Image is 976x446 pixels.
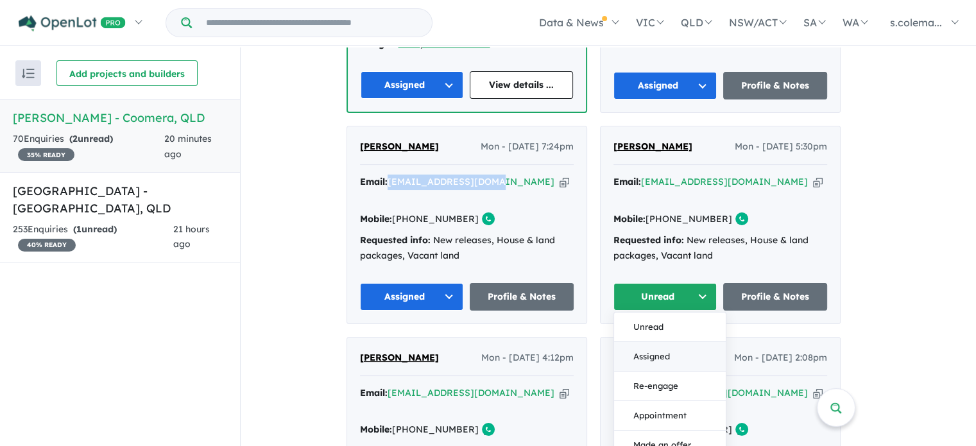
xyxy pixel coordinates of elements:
span: 2 [73,133,78,144]
span: 20 minutes ago [164,133,212,160]
button: Copy [813,386,823,400]
strong: Requested info: [360,234,431,246]
a: [PHONE_NUMBER] [392,213,479,225]
span: [PERSON_NAME] [360,141,439,152]
strong: Email: [360,176,388,187]
input: Try estate name, suburb, builder or developer [194,9,429,37]
div: New releases, House & land packages, Vacant land [360,233,574,264]
span: Mon - [DATE] 2:08pm [734,350,827,366]
button: Copy [813,175,823,189]
span: Mon - [DATE] 5:30pm [735,139,827,155]
a: Profile & Notes [470,283,574,311]
span: Mon - [DATE] 4:12pm [481,350,574,366]
button: Appointment [614,401,726,431]
span: 1 [76,223,81,235]
a: [PERSON_NAME] [360,139,439,155]
strong: Requested info: [613,234,684,246]
button: Assigned [613,72,717,99]
button: Copy [560,175,569,189]
span: 40 % READY [18,239,76,252]
a: [EMAIL_ADDRESS][DOMAIN_NAME] [388,387,554,399]
button: Unread [613,283,717,311]
h5: [GEOGRAPHIC_DATA] - [GEOGRAPHIC_DATA] , QLD [13,182,227,217]
strong: Mobile: [360,424,392,435]
button: Assigned [360,283,464,311]
span: 21 hours ago [173,223,210,250]
a: [PHONE_NUMBER] [646,424,732,435]
button: Re-engage [614,372,726,401]
span: 35 % READY [18,148,74,161]
a: View details ... [470,71,573,99]
img: Openlot PRO Logo White [19,15,126,31]
div: 70 Enquir ies [13,132,164,162]
button: Unread [614,313,726,342]
a: [EMAIL_ADDRESS][DOMAIN_NAME] [641,387,808,399]
span: s.colema... [890,16,942,29]
span: [PERSON_NAME] [613,141,692,152]
div: 253 Enquir ies [13,222,173,253]
button: Add projects and builders [56,60,198,86]
a: [EMAIL_ADDRESS][DOMAIN_NAME] [388,176,554,187]
strong: ( unread) [69,133,113,144]
a: Profile & Notes [723,72,827,99]
a: [PHONE_NUMBER] [646,213,732,225]
strong: Mobile: [360,213,392,225]
strong: Mobile: [613,213,646,225]
a: [PERSON_NAME] [360,350,439,366]
span: [PERSON_NAME] [360,352,439,363]
strong: Email: [613,176,641,187]
a: [PERSON_NAME] [613,139,692,155]
strong: ( unread) [73,223,117,235]
h5: [PERSON_NAME] - Coomera , QLD [13,109,227,126]
span: Mon - [DATE] 7:24pm [481,139,574,155]
button: Copy [560,386,569,400]
button: Assigned [614,342,726,372]
a: [PHONE_NUMBER] [392,424,479,435]
a: Profile & Notes [723,283,827,311]
button: Assigned [361,71,464,99]
div: New releases, House & land packages, Vacant land [613,233,827,264]
img: sort.svg [22,69,35,78]
strong: Email: [360,387,388,399]
a: [EMAIL_ADDRESS][DOMAIN_NAME] [641,176,808,187]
